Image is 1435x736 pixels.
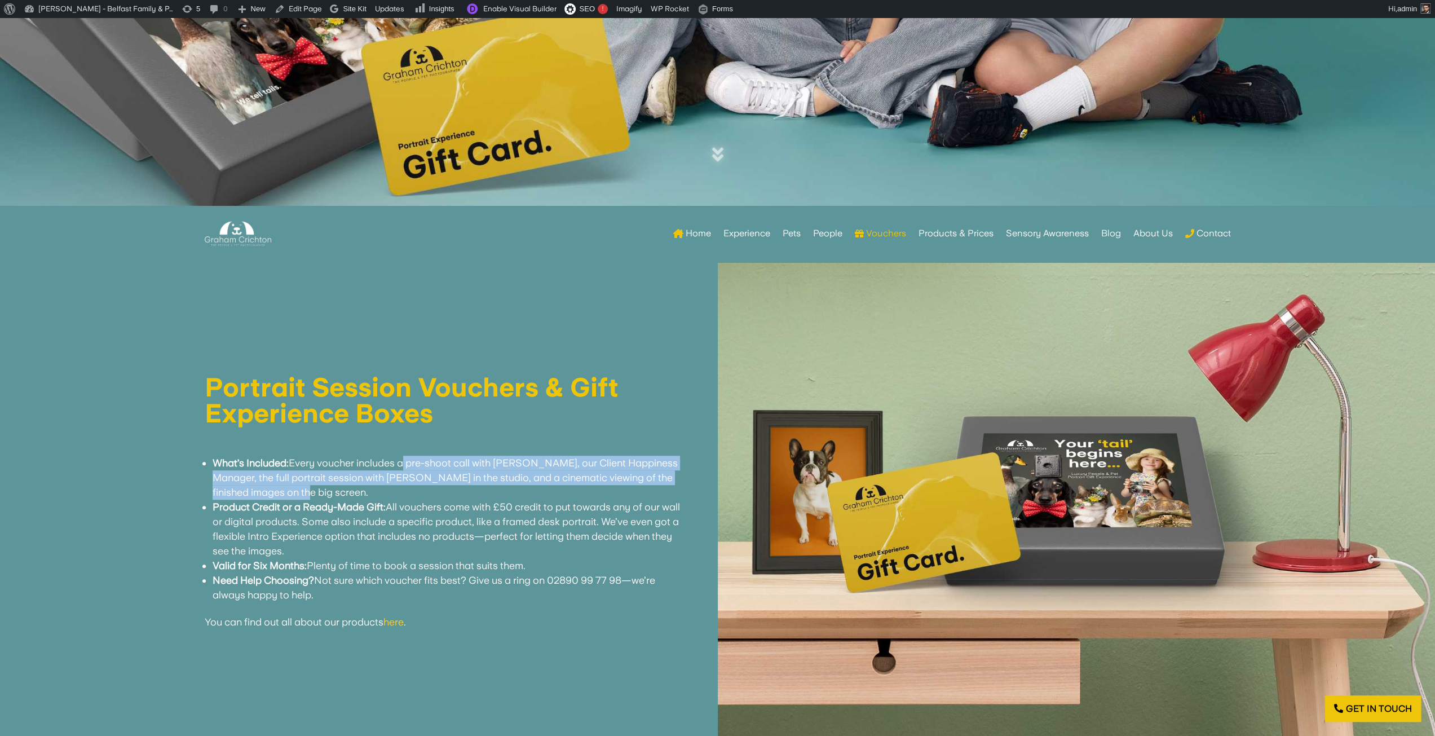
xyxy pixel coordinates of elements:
a: Sensory Awareness [1006,211,1089,255]
a: Blog [1101,211,1121,255]
a: About Us [1133,211,1173,255]
li: Plenty of time to book a session that suits them. [213,558,690,573]
span: Site Kit [343,5,366,13]
img: Thumbnail [858,205,1074,349]
strong: Choose Selected Gift [352,178,456,189]
a: Experience [723,211,770,255]
strong: Valid for Six Months: [213,559,307,571]
a: here [383,616,404,628]
span: SEO [579,5,594,13]
span: Insights [429,5,454,13]
p: Includes the session, a 8x6" printed photograph of your favourite image + £50 product credit to p... [610,379,825,425]
p: Price: £175.00 [610,430,825,443]
a: Contact [1185,211,1231,255]
label: Your Name [352,545,404,558]
p: Price: £100.00 [362,407,577,421]
a: Products & Prices [919,211,994,255]
label: Your Mobile Phone [601,545,691,558]
p: Price: £225.00 [858,430,1074,443]
label: Personal Message (optional) [352,622,489,635]
span: admin [1397,5,1417,13]
h1: Portrait Gift Card [352,27,1083,65]
a: People [813,211,842,255]
a: Vouchers [855,211,906,255]
strong: Add Additional Product Credit [352,472,506,483]
strong: Product Credit or a Ready-Made Gift: [213,501,386,513]
h5: Your Details [352,530,1083,540]
h1: Portrait Session Vouchers & Gift Experience Boxes [205,374,690,432]
h5: Payment Details [352,707,1083,718]
p: Give the gift of memories with a portrait gift experience with [PERSON_NAME]. Just choose the typ... [352,69,1083,154]
label: Your Email [849,545,899,558]
strong: What’s Included: [213,457,289,469]
a: Get in touch [1325,695,1421,722]
strong: Need Help Choosing? [213,574,314,586]
h5: Portrait Session Experience [362,353,577,364]
div: ! [598,4,608,14]
h5: Portrait Session Experience with Small Gift Frame [610,353,825,374]
p: Just the session - let them decide on products later (plus includes £50 product credit to put tow... [362,368,577,403]
img: Thumbnail [362,205,577,349]
p: Includes the session, a 10x8" printed photograph of your favourite image + £50 product credit to ... [858,379,1074,425]
li: Not sure which voucher fits best? Give us a ring on 02890 99 77 98—we’re always happy to help. [213,573,690,602]
li: All vouchers come with £50 credit to put towards any of our wall or digital products. Some also i... [213,500,690,558]
p: Total Cost: [352,722,1083,736]
li: Every voucher includes a pre-shoot call with [PERSON_NAME], our Client Happiness Manager, the ful... [213,456,690,500]
strong: £0.00 [403,724,431,734]
a: Home [673,211,711,255]
h5: Portrait Session Experience with Large Gift Frame [858,353,1074,374]
img: Graham Crichton Photography Logo - Graham Crichton - Belfast Family & Pet Photography Studio [205,218,271,249]
label: Send gift card to the recipient? [375,599,523,612]
span: You can find out all about our products . [205,616,406,628]
img: Thumbnail [610,205,825,349]
a: Pets [783,211,801,255]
